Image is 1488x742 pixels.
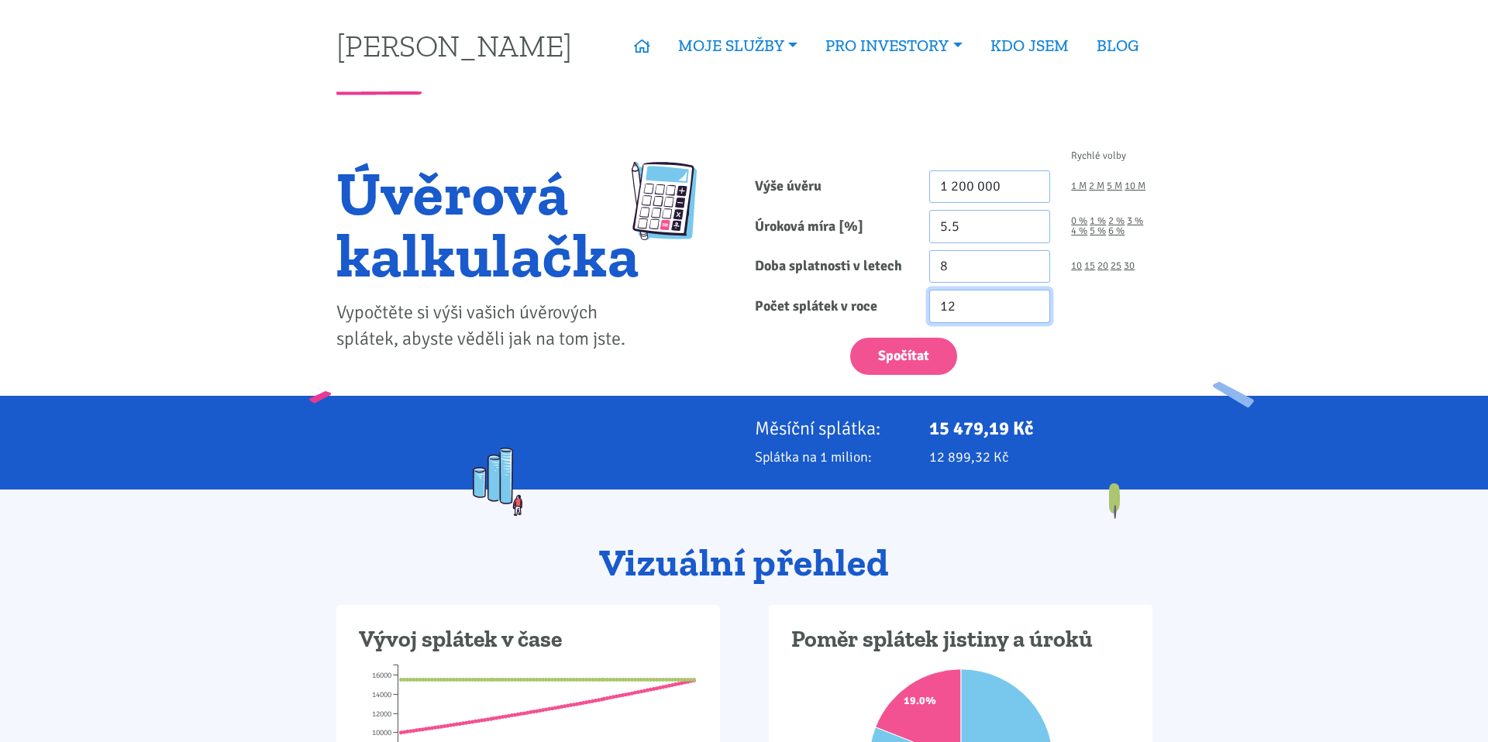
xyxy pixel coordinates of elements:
label: Výše úvěru [744,170,918,204]
tspan: 12000 [371,709,391,719]
a: 0 % [1071,216,1087,226]
tspan: 10000 [371,728,391,737]
a: 2 M [1089,181,1104,191]
h3: Poměr splátek jistiny a úroků [791,625,1130,654]
label: Úroková míra [%] [744,210,918,243]
a: 5 M [1107,181,1122,191]
h2: Vizuální přehled [336,542,1152,584]
h3: Vývoj splátek v čase [359,625,697,654]
tspan: 16000 [371,671,391,680]
p: Vypočtěte si výši vašich úvěrových splátek, abyste věděli jak na tom jste. [336,300,639,352]
a: [PERSON_NAME] [336,30,572,60]
label: Počet splátek v roce [744,290,918,323]
a: BLOG [1083,28,1152,64]
a: 10 [1071,261,1082,271]
a: 25 [1111,261,1121,271]
a: KDO JSEM [976,28,1083,64]
a: 1 M [1071,181,1087,191]
p: Měsíční splátka: [755,417,908,439]
a: 2 % [1108,216,1125,226]
p: Splátka na 1 milion: [755,446,908,468]
p: 15 479,19 Kč [929,417,1152,439]
a: 15 [1084,261,1095,271]
p: 12 899,32 Kč [929,446,1152,468]
button: Spočítat [850,338,957,376]
a: PRO INVESTORY [811,28,976,64]
a: 3 % [1127,216,1143,226]
a: 10 M [1125,181,1145,191]
tspan: 14000 [371,690,391,699]
a: 1 % [1090,216,1106,226]
a: MOJE SLUŽBY [664,28,811,64]
label: Doba splatnosti v letech [744,250,918,283]
a: 4 % [1071,226,1087,236]
a: 20 [1097,261,1108,271]
a: 6 % [1108,226,1125,236]
a: 30 [1124,261,1135,271]
span: Rychlé volby [1071,151,1126,161]
a: 5 % [1090,226,1106,236]
h1: Úvěrová kalkulačka [336,162,639,286]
